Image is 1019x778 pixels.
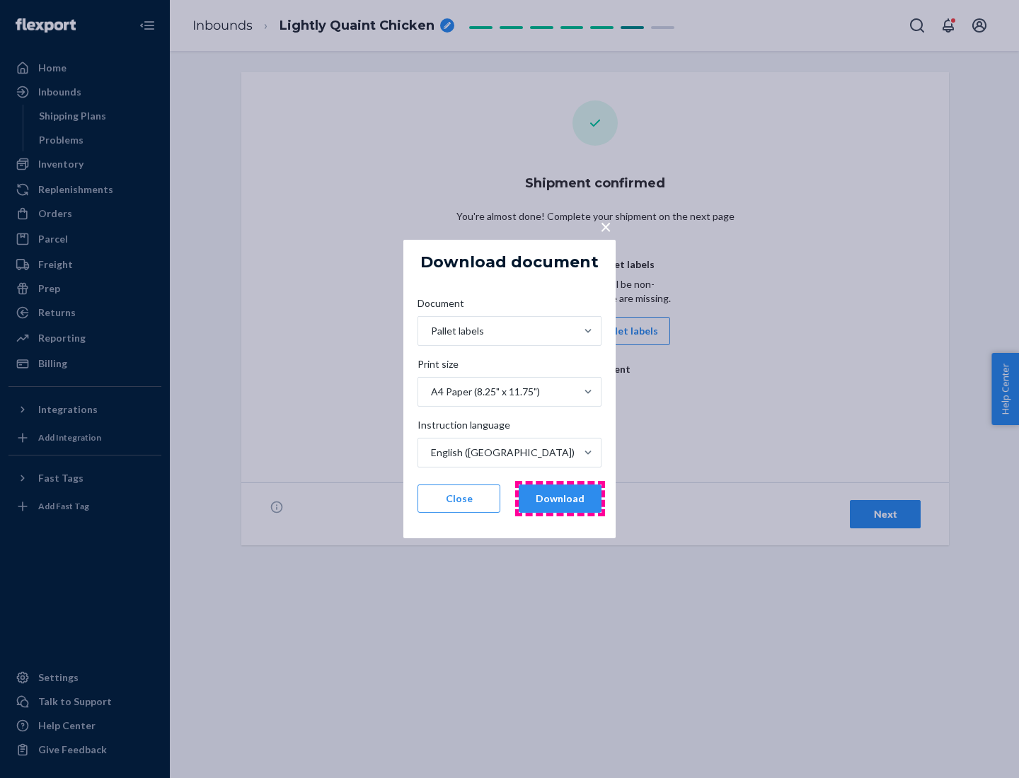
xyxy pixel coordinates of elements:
[418,418,510,438] span: Instruction language
[418,484,500,513] button: Close
[431,385,540,399] div: A4 Paper (8.25" x 11.75")
[418,357,459,377] span: Print size
[418,296,464,316] span: Document
[420,254,599,271] h5: Download document
[430,446,431,460] input: Instruction languageEnglish ([GEOGRAPHIC_DATA])
[519,484,601,513] button: Download
[430,385,431,399] input: Print sizeA4 Paper (8.25" x 11.75")
[430,324,431,338] input: DocumentPallet labels
[431,446,575,460] div: English ([GEOGRAPHIC_DATA])
[600,214,611,238] span: ×
[431,324,484,338] div: Pallet labels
